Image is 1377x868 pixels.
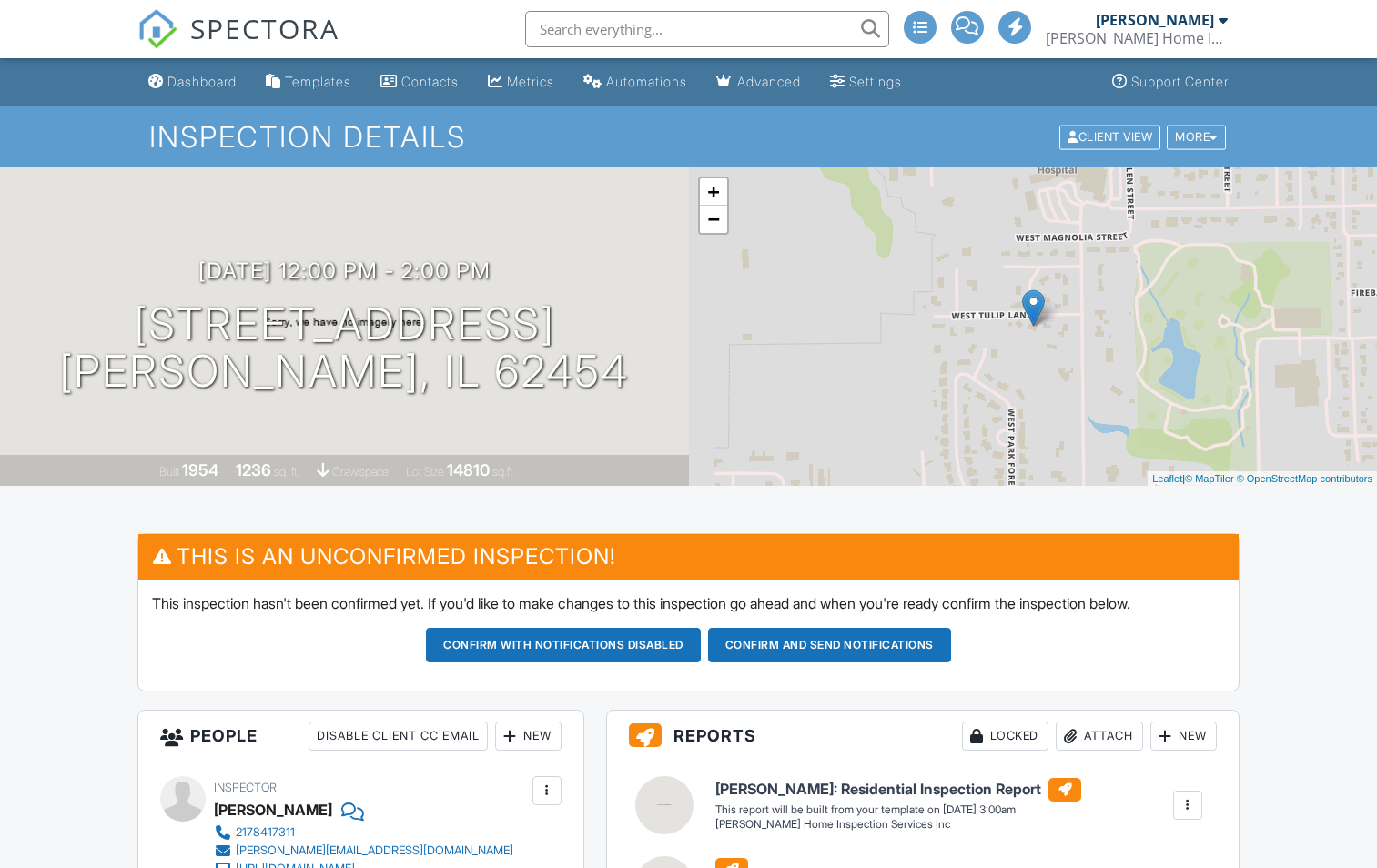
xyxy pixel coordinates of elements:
[401,74,459,89] div: Contacts
[236,460,271,479] div: 1236
[1058,129,1165,143] a: Client View
[1237,473,1372,484] a: © OpenStreetMap contributors
[715,778,1081,802] h6: [PERSON_NAME]: Residential Inspection Report
[607,711,1239,762] h3: Reports
[214,823,513,842] a: 2178417311
[373,66,466,99] a: Contacts
[167,74,237,89] div: Dashboard
[492,465,515,479] span: sq.ft.
[525,11,889,47] input: Search everything...
[149,121,1228,153] h1: Inspection Details
[481,66,562,99] a: Metrics
[447,460,490,479] div: 14810
[1105,66,1236,99] a: Support Center
[823,66,909,99] a: Settings
[285,74,351,89] div: Templates
[1185,473,1234,484] a: © MapTiler
[258,66,359,99] a: Templates
[849,74,902,89] div: Settings
[715,802,1081,817] div: This report will be built from your template on [DATE] 3:00am
[309,722,488,751] div: Disable Client CC Email
[137,9,177,49] img: The Best Home Inspection Software - Spectora
[236,843,513,858] div: [PERSON_NAME][EMAIL_ADDRESS][DOMAIN_NAME]
[708,628,951,662] button: Confirm and send notifications
[137,25,339,63] a: SPECTORA
[214,842,513,860] a: [PERSON_NAME][EMAIL_ADDRESS][DOMAIN_NAME]
[426,628,701,662] button: Confirm with notifications disabled
[141,66,244,99] a: Dashboard
[406,465,444,479] span: Lot Size
[700,178,727,206] a: Zoom in
[332,465,389,479] span: crawlspace
[737,74,801,89] div: Advanced
[59,300,629,397] h1: [STREET_ADDRESS] [PERSON_NAME], IL 62454
[1131,74,1229,89] div: Support Center
[152,593,1224,613] p: This inspection hasn't been confirmed yet. If you'd like to make changes to this inspection go ah...
[274,465,299,479] span: sq. ft.
[138,711,582,762] h3: People
[1056,722,1143,751] div: Attach
[709,66,808,99] a: Advanced
[576,66,694,99] a: Automations (Advanced)
[700,206,727,233] a: Zoom out
[715,817,1081,833] div: [PERSON_NAME] Home Inspection Services Inc
[236,825,295,840] div: 2178417311
[1167,125,1226,149] div: More
[138,534,1238,579] h3: This is an Unconfirmed Inspection!
[159,465,179,479] span: Built
[507,74,554,89] div: Metrics
[495,722,562,751] div: New
[1148,471,1377,487] div: |
[1059,125,1160,149] div: Client View
[962,722,1048,751] div: Locked
[1152,473,1182,484] a: Leaflet
[1096,11,1214,29] div: [PERSON_NAME]
[606,74,687,89] div: Automations
[1046,29,1228,47] div: AA Marshall Home Inspection Services
[190,9,339,47] span: SPECTORA
[214,796,332,823] div: [PERSON_NAME]
[198,258,491,283] h3: [DATE] 12:00 pm - 2:00 pm
[214,781,277,794] span: Inspector
[182,460,218,479] div: 1954
[1150,722,1217,751] div: New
